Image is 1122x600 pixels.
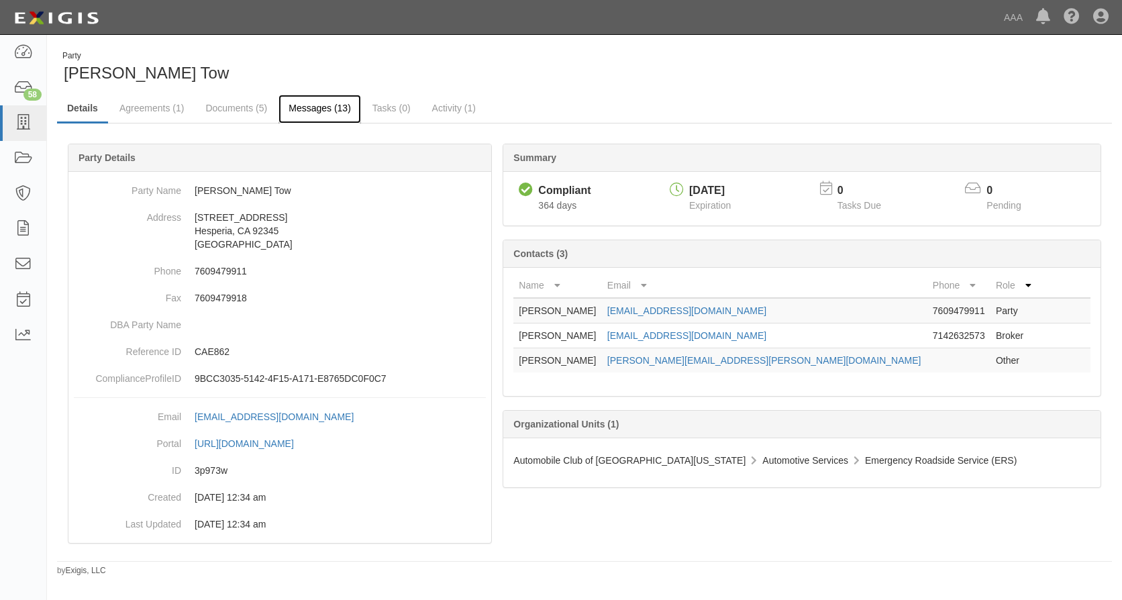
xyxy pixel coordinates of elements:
th: Email [602,273,927,298]
dd: 03/10/2023 12:34 am [74,484,486,511]
div: [EMAIL_ADDRESS][DOMAIN_NAME] [195,410,354,423]
p: CAE862 [195,345,486,358]
span: Tasks Due [837,200,881,211]
div: [DATE] [689,183,731,199]
span: Pending [986,200,1021,211]
p: 0 [837,183,898,199]
div: Gonzalez Tow [57,50,574,85]
dd: [STREET_ADDRESS] Hesperia, CA 92345 [GEOGRAPHIC_DATA] [74,204,486,258]
div: Party [62,50,229,62]
span: Automotive Services [762,455,848,466]
dt: Reference ID [74,338,181,358]
i: Compliant [519,183,533,197]
dt: DBA Party Name [74,311,181,332]
dt: Portal [74,430,181,450]
dt: Fax [74,285,181,305]
dt: Party Name [74,177,181,197]
dt: ID [74,457,181,477]
small: by [57,565,106,577]
td: [PERSON_NAME] [513,298,602,323]
th: Name [513,273,602,298]
b: Organizational Units (1) [513,419,619,430]
span: Emergency Roadside Service (ERS) [865,455,1017,466]
span: Expiration [689,200,731,211]
td: [PERSON_NAME] [513,323,602,348]
a: [EMAIL_ADDRESS][DOMAIN_NAME] [195,411,368,422]
td: [PERSON_NAME] [513,348,602,373]
span: [PERSON_NAME] Tow [64,64,229,82]
td: Other [990,348,1037,373]
div: Compliant [538,183,591,199]
a: [EMAIL_ADDRESS][DOMAIN_NAME] [607,305,766,316]
span: Automobile Club of [GEOGRAPHIC_DATA][US_STATE] [513,455,746,466]
a: Messages (13) [278,95,361,123]
a: [PERSON_NAME][EMAIL_ADDRESS][PERSON_NAME][DOMAIN_NAME] [607,355,921,366]
dt: Last Updated [74,511,181,531]
td: 7142632573 [927,323,990,348]
div: 58 [23,89,42,101]
a: Tasks (0) [362,95,421,121]
th: Phone [927,273,990,298]
b: Contacts (3) [513,248,568,259]
a: AAA [997,4,1029,31]
td: Party [990,298,1037,323]
td: 7609479911 [927,298,990,323]
a: Exigis, LLC [66,566,106,575]
img: logo-5460c22ac91f19d4615b14bd174203de0afe785f0fc80cf4dbbc73dc1793850b.png [10,6,103,30]
dd: 7609479911 [74,258,486,285]
dd: [PERSON_NAME] Tow [74,177,486,204]
td: Broker [990,323,1037,348]
a: Documents (5) [195,95,277,121]
dd: 3p973w [74,457,486,484]
a: Details [57,95,108,123]
b: Party Details [79,152,136,163]
p: 0 [986,183,1037,199]
dt: ComplianceProfileID [74,365,181,385]
th: Role [990,273,1037,298]
dt: Created [74,484,181,504]
dd: 03/10/2023 12:34 am [74,511,486,538]
a: Activity (1) [422,95,486,121]
span: Since 09/26/2024 [538,200,576,211]
p: 9BCC3035-5142-4F15-A171-E8765DC0F0C7 [195,372,486,385]
dt: Address [74,204,181,224]
dt: Phone [74,258,181,278]
a: [EMAIL_ADDRESS][DOMAIN_NAME] [607,330,766,341]
dd: 7609479918 [74,285,486,311]
dt: Email [74,403,181,423]
b: Summary [513,152,556,163]
a: Agreements (1) [109,95,194,121]
a: [URL][DOMAIN_NAME] [195,438,309,449]
i: Help Center - Complianz [1064,9,1080,26]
